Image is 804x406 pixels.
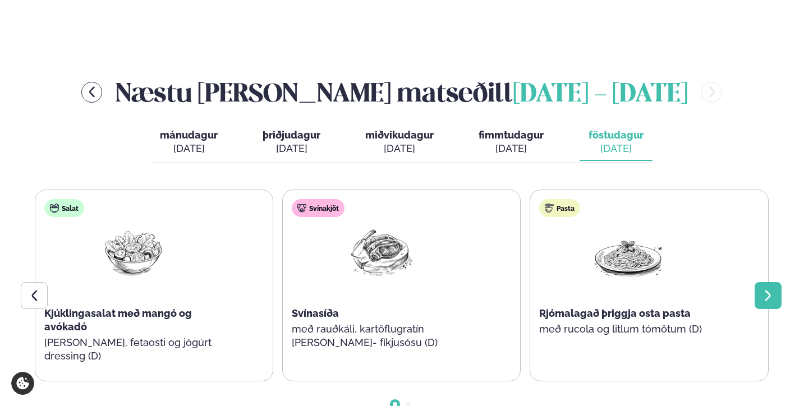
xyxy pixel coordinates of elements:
[160,142,218,155] div: [DATE]
[592,226,664,278] img: Spagetti.png
[263,129,320,141] span: þriðjudagur
[44,336,223,363] p: [PERSON_NAME], fetaosti og jógúrt dressing (D)
[589,142,644,155] div: [DATE]
[589,129,644,141] span: föstudagur
[297,204,306,213] img: pork.svg
[292,322,470,349] p: með rauðkáli, kartöflugratín [PERSON_NAME]- fíkjusósu (D)
[44,307,192,333] span: Kjúklingasalat með mangó og avókadó
[539,307,691,319] span: Rjómalagað þriggja osta pasta
[345,226,417,278] img: Pork-Meat.png
[116,74,688,110] h2: Næstu [PERSON_NAME] matseðill
[365,142,434,155] div: [DATE]
[356,124,443,161] button: miðvikudagur [DATE]
[539,322,718,336] p: með rucola og litlum tómötum (D)
[701,82,722,103] button: menu-btn-right
[50,204,59,213] img: salad.svg
[44,199,84,217] div: Salat
[98,226,169,278] img: Salad.png
[513,82,688,107] span: [DATE] - [DATE]
[545,204,554,213] img: pasta.svg
[479,129,544,141] span: fimmtudagur
[470,124,553,161] button: fimmtudagur [DATE]
[11,372,34,395] a: Cookie settings
[292,199,344,217] div: Svínakjöt
[580,124,653,161] button: föstudagur [DATE]
[292,307,339,319] span: Svínasíða
[151,124,227,161] button: mánudagur [DATE]
[160,129,218,141] span: mánudagur
[254,124,329,161] button: þriðjudagur [DATE]
[539,199,580,217] div: Pasta
[81,82,102,103] button: menu-btn-left
[365,129,434,141] span: miðvikudagur
[263,142,320,155] div: [DATE]
[479,142,544,155] div: [DATE]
